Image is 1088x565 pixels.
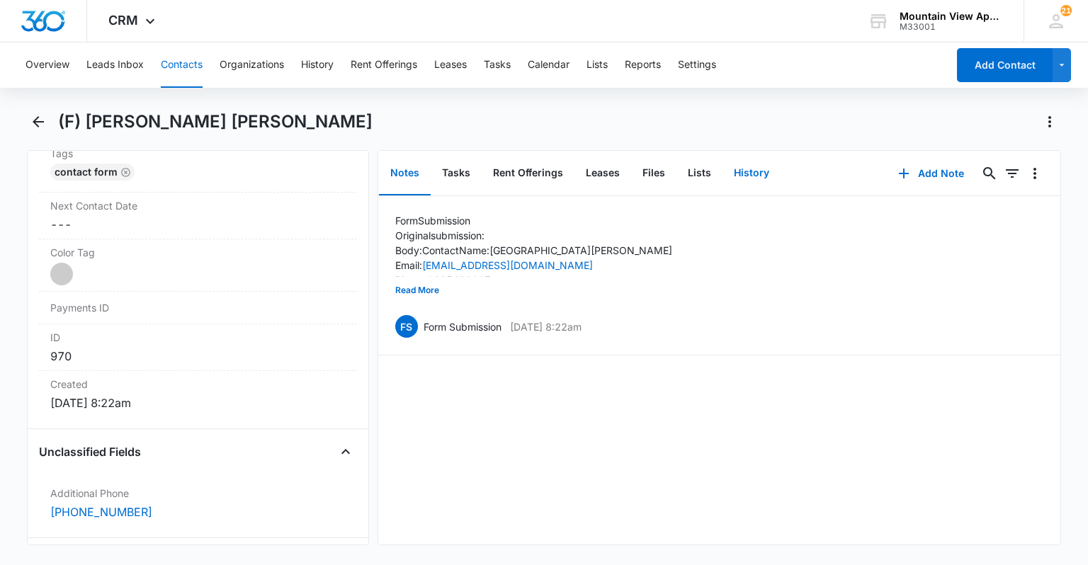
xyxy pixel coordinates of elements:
[39,292,356,324] div: Payments ID
[424,319,501,334] p: Form Submission
[1001,162,1024,185] button: Filters
[1024,162,1046,185] button: Overflow Menu
[510,319,582,334] p: [DATE] 8:22am
[50,198,345,213] label: Next Contact Date
[50,216,345,233] dd: ---
[625,42,661,88] button: Reports
[25,42,69,88] button: Overview
[58,111,373,132] h1: (F) [PERSON_NAME] [PERSON_NAME]
[978,162,1001,185] button: Search...
[484,42,511,88] button: Tasks
[574,152,631,195] button: Leases
[422,259,593,271] a: [EMAIL_ADDRESS][DOMAIN_NAME]
[27,110,49,133] button: Back
[678,42,716,88] button: Settings
[631,152,676,195] button: Files
[39,371,356,417] div: Created[DATE] 8:22am
[50,394,345,411] dd: [DATE] 8:22am
[586,42,608,88] button: Lists
[50,503,152,520] a: [PHONE_NUMBER]
[50,245,345,260] label: Color Tag
[50,377,345,392] dt: Created
[1060,5,1072,16] span: 21
[351,42,417,88] button: Rent Offerings
[395,315,418,338] span: FS
[334,440,357,463] button: Close
[220,42,284,88] button: Organizations
[161,42,203,88] button: Contacts
[301,42,334,88] button: History
[39,480,356,526] div: Additional Phone[PHONE_NUMBER]
[395,243,740,258] p: Body: Contact Name: [GEOGRAPHIC_DATA] [PERSON_NAME]
[50,164,135,181] div: Contact Form
[120,167,130,177] button: Remove
[434,42,467,88] button: Leases
[676,152,722,195] button: Lists
[395,277,439,304] button: Read More
[722,152,781,195] button: History
[50,486,345,501] label: Additional Phone
[39,324,356,371] div: ID970
[884,156,978,190] button: Add Note
[957,48,1053,82] button: Add Contact
[39,193,356,239] div: Next Contact Date---
[379,152,431,195] button: Notes
[395,228,740,243] p: Original submission:
[482,152,574,195] button: Rent Offerings
[395,273,740,287] p: Phone: 9135488907
[50,348,345,365] dd: 970
[39,443,141,460] h4: Unclassified Fields
[108,13,138,28] span: CRM
[395,213,740,228] p: Form Submission
[86,42,144,88] button: Leads Inbox
[431,152,482,195] button: Tasks
[50,300,124,315] dt: Payments ID
[50,146,345,161] label: Tags
[900,22,1003,32] div: account id
[39,239,356,292] div: Color Tag
[528,42,569,88] button: Calendar
[50,330,345,345] dt: ID
[395,258,740,273] p: Email:
[900,11,1003,22] div: account name
[1038,110,1061,133] button: Actions
[39,140,356,193] div: TagsContact FormRemove
[1060,5,1072,16] div: notifications count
